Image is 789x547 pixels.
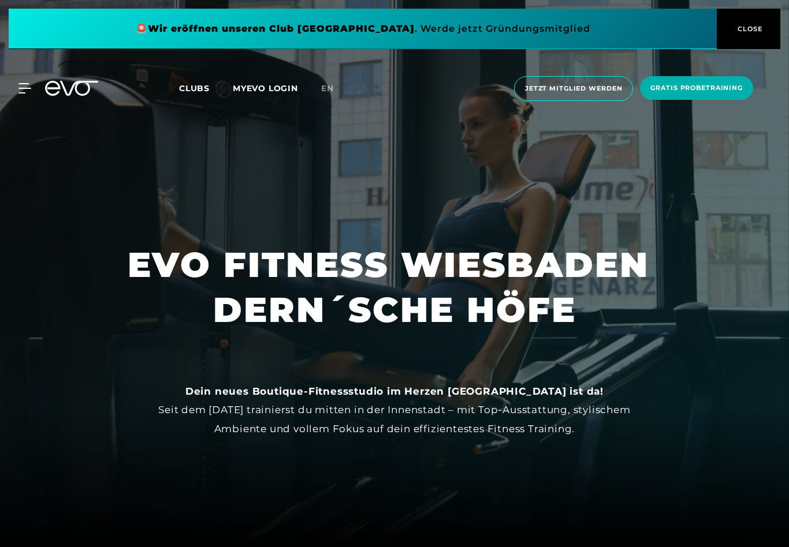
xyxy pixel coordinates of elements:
[135,382,654,438] div: Seit dem [DATE] trainierst du mitten in der Innenstadt – mit Top-Ausstattung, stylischem Ambiente...
[179,83,210,93] span: Clubs
[511,76,637,101] a: Jetzt Mitglied werden
[128,242,661,332] h1: EVO FITNESS WIESBADEN DERN´SCHE HÖFE
[717,9,780,49] button: CLOSE
[525,84,622,93] span: Jetzt Mitglied werden
[321,82,348,95] a: en
[321,83,334,93] span: en
[179,83,233,93] a: Clubs
[735,24,763,34] span: CLOSE
[185,385,604,397] strong: Dein neues Boutique-Fitnessstudio im Herzen [GEOGRAPHIC_DATA] ist da!
[650,83,743,93] span: Gratis Probetraining
[637,76,757,101] a: Gratis Probetraining
[233,83,298,93] a: MYEVO LOGIN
